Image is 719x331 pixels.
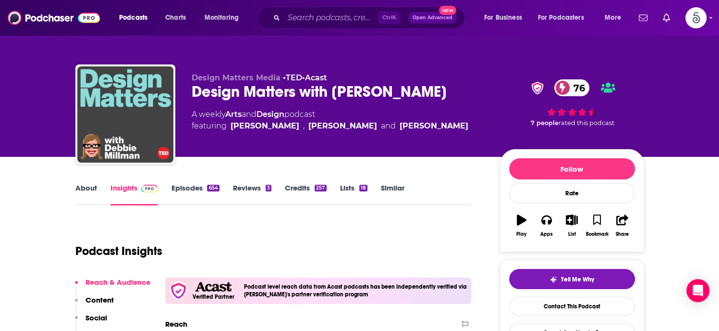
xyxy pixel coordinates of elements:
[534,208,559,243] button: Apps
[285,183,326,205] a: Credits257
[538,11,584,25] span: For Podcasters
[340,183,367,205] a: Lists18
[685,7,707,28] button: Show profile menu
[242,110,256,119] span: and
[500,73,644,133] div: verified Badge76 7 peoplerated this podcast
[267,7,474,29] div: Search podcasts, credits, & more...
[609,208,634,243] button: Share
[381,120,396,132] span: and
[85,295,114,305] p: Content
[198,10,251,25] button: open menu
[516,231,526,237] div: Play
[284,10,378,25] input: Search podcasts, credits, & more...
[77,66,173,163] img: Design Matters with Debbie Millman
[413,15,452,20] span: Open Advanced
[585,231,608,237] div: Bookmark
[439,6,456,15] span: New
[484,11,522,25] span: For Business
[141,185,158,192] img: Podchaser Pro
[85,313,107,322] p: Social
[408,12,457,24] button: Open AdvancedNew
[381,183,404,205] a: Similar
[532,10,598,25] button: open menu
[110,183,158,205] a: InsightsPodchaser Pro
[509,269,635,289] button: tell me why sparkleTell Me Why
[315,185,326,191] div: 257
[192,120,468,132] span: featuring
[192,109,468,132] div: A weekly podcast
[659,10,674,26] a: Show notifications dropdown
[75,278,150,295] button: Reach & Audience
[378,12,401,24] span: Ctrl K
[119,11,147,25] span: Podcasts
[283,73,302,82] span: •
[509,208,534,243] button: Play
[169,281,188,300] img: verfied icon
[75,295,114,313] button: Content
[564,79,590,96] span: 76
[559,119,614,127] span: rated this podcast
[75,244,162,258] h1: Podcast Insights
[616,231,629,237] div: Share
[528,82,547,94] img: verified Badge
[302,73,327,82] span: •
[308,120,377,132] a: Steven Johnson
[685,7,707,28] img: User Profile
[561,276,594,283] span: Tell Me Why
[305,73,327,82] a: Acast
[400,120,468,132] div: [PERSON_NAME]
[635,10,651,26] a: Show notifications dropdown
[244,283,468,298] h4: Podcast level reach data from Acast podcasts has been independently verified via [PERSON_NAME]'s ...
[549,276,557,283] img: tell me why sparkle
[171,183,219,205] a: Episodes654
[225,110,242,119] a: Arts
[540,231,553,237] div: Apps
[509,297,635,316] a: Contact This Podcast
[598,10,633,25] button: open menu
[165,11,186,25] span: Charts
[266,185,271,191] div: 3
[8,9,100,27] img: Podchaser - Follow, Share and Rate Podcasts
[159,10,192,25] a: Charts
[685,7,707,28] span: Logged in as Spiral5-G2
[559,208,584,243] button: List
[85,278,150,287] p: Reach & Audience
[75,313,107,331] button: Social
[585,208,609,243] button: Bookmark
[303,120,305,132] span: ,
[233,183,271,205] a: Reviews3
[112,10,160,25] button: open menu
[509,158,635,179] button: Follow
[286,73,302,82] a: TED
[207,185,219,191] div: 654
[165,319,187,329] h2: Reach
[256,110,284,119] a: Design
[554,79,590,96] a: 76
[531,119,559,127] span: 7 people
[605,11,621,25] span: More
[231,120,299,132] a: Debbie Millman
[686,279,709,302] div: Open Intercom Messenger
[192,73,280,82] span: Design Matters Media
[195,282,232,292] img: Acast
[568,231,576,237] div: List
[359,185,367,191] div: 18
[477,10,534,25] button: open menu
[193,294,234,300] h5: Verified Partner
[75,183,97,205] a: About
[205,11,239,25] span: Monitoring
[509,183,635,203] div: Rate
